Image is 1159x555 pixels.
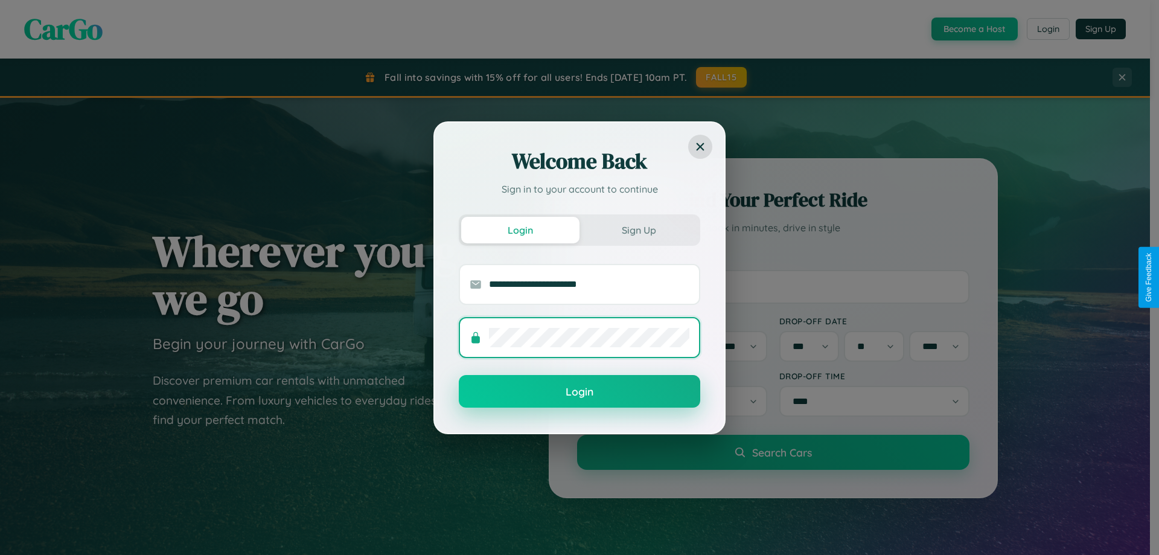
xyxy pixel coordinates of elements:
button: Login [459,375,700,408]
p: Sign in to your account to continue [459,182,700,196]
button: Login [461,217,579,243]
div: Give Feedback [1145,253,1153,302]
h2: Welcome Back [459,147,700,176]
button: Sign Up [579,217,698,243]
